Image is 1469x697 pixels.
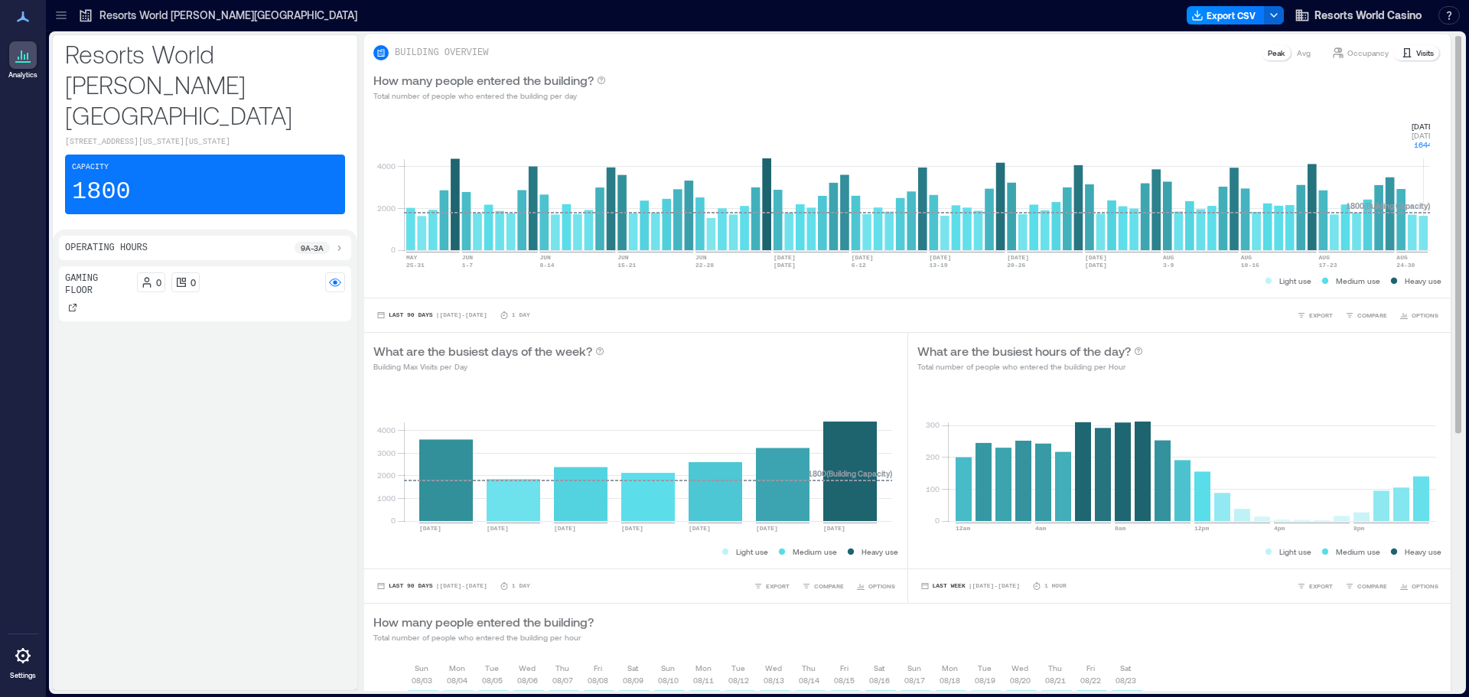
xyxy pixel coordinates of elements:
[1044,581,1067,591] p: 1 Hour
[1294,308,1336,323] button: EXPORT
[539,254,551,261] text: JUN
[373,342,592,360] p: What are the busiest days of the week?
[419,525,441,532] text: [DATE]
[395,47,488,59] p: BUILDING OVERVIEW
[658,674,679,686] p: 08/10
[1163,262,1174,269] text: 3-9
[736,546,768,558] p: Light use
[853,578,898,594] button: OPTIONS
[1342,578,1390,594] button: COMPARE
[487,525,509,532] text: [DATE]
[65,38,345,130] p: Resorts World [PERSON_NAME][GEOGRAPHIC_DATA]
[65,272,131,297] p: Gaming Floor
[377,448,396,458] tspan: 3000
[1085,262,1107,269] text: [DATE]
[689,525,711,532] text: [DATE]
[799,674,819,686] p: 08/14
[1274,525,1285,532] text: 4pm
[406,254,418,261] text: MAY
[1396,254,1408,261] text: AUG
[373,308,490,323] button: Last 90 Days |[DATE]-[DATE]
[621,525,643,532] text: [DATE]
[862,546,898,558] p: Heavy use
[1007,254,1029,261] text: [DATE]
[1357,581,1387,591] span: COMPARE
[766,581,790,591] span: EXPORT
[627,662,638,674] p: Sat
[1405,546,1441,558] p: Heavy use
[99,8,357,23] p: Resorts World [PERSON_NAME][GEOGRAPHIC_DATA]
[1347,47,1389,59] p: Occupancy
[756,525,778,532] text: [DATE]
[373,631,594,643] p: Total number of people who entered the building per hour
[1319,254,1331,261] text: AUG
[1396,578,1441,594] button: OPTIONS
[834,674,855,686] p: 08/15
[695,254,707,261] text: JUN
[8,70,37,80] p: Analytics
[774,262,796,269] text: [DATE]
[4,37,42,84] a: Analytics
[925,484,939,493] tspan: 100
[925,420,939,429] tspan: 300
[661,662,675,674] p: Sun
[907,662,921,674] p: Sun
[1319,262,1337,269] text: 17-23
[695,662,712,674] p: Mon
[554,525,576,532] text: [DATE]
[72,161,109,174] p: Capacity
[447,674,467,686] p: 08/04
[751,578,793,594] button: EXPORT
[1357,311,1387,320] span: COMPARE
[852,254,874,261] text: [DATE]
[929,254,951,261] text: [DATE]
[1120,662,1131,674] p: Sat
[5,637,41,685] a: Settings
[1353,525,1365,532] text: 8pm
[1336,275,1380,287] p: Medium use
[588,674,608,686] p: 08/08
[377,493,396,503] tspan: 1000
[377,204,396,213] tspan: 2000
[1011,662,1028,674] p: Wed
[728,674,749,686] p: 08/12
[617,254,629,261] text: JUN
[868,581,895,591] span: OPTIONS
[774,254,796,261] text: [DATE]
[72,177,131,207] p: 1800
[852,262,866,269] text: 6-12
[917,342,1131,360] p: What are the busiest hours of the day?
[373,360,604,373] p: Building Max Visits per Day
[191,276,196,288] p: 0
[462,254,474,261] text: JUN
[485,662,499,674] p: Tue
[1279,546,1311,558] p: Light use
[1336,546,1380,558] p: Medium use
[1412,311,1438,320] span: OPTIONS
[1309,311,1333,320] span: EXPORT
[1405,275,1441,287] p: Heavy use
[594,662,602,674] p: Fri
[1314,8,1422,23] span: Resorts World Casino
[940,674,960,686] p: 08/18
[462,262,474,269] text: 1-7
[1290,3,1426,28] button: Resorts World Casino
[412,674,432,686] p: 08/03
[1085,254,1107,261] text: [DATE]
[925,452,939,461] tspan: 200
[517,674,538,686] p: 08/06
[693,674,714,686] p: 08/11
[406,262,425,269] text: 25-31
[793,546,837,558] p: Medium use
[1396,308,1441,323] button: OPTIONS
[978,662,992,674] p: Tue
[956,525,970,532] text: 12am
[377,425,396,435] tspan: 4000
[1309,581,1333,591] span: EXPORT
[1194,525,1209,532] text: 12pm
[65,136,345,148] p: [STREET_ADDRESS][US_STATE][US_STATE]
[1048,662,1062,674] p: Thu
[552,674,573,686] p: 08/07
[555,662,569,674] p: Thu
[1045,674,1066,686] p: 08/21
